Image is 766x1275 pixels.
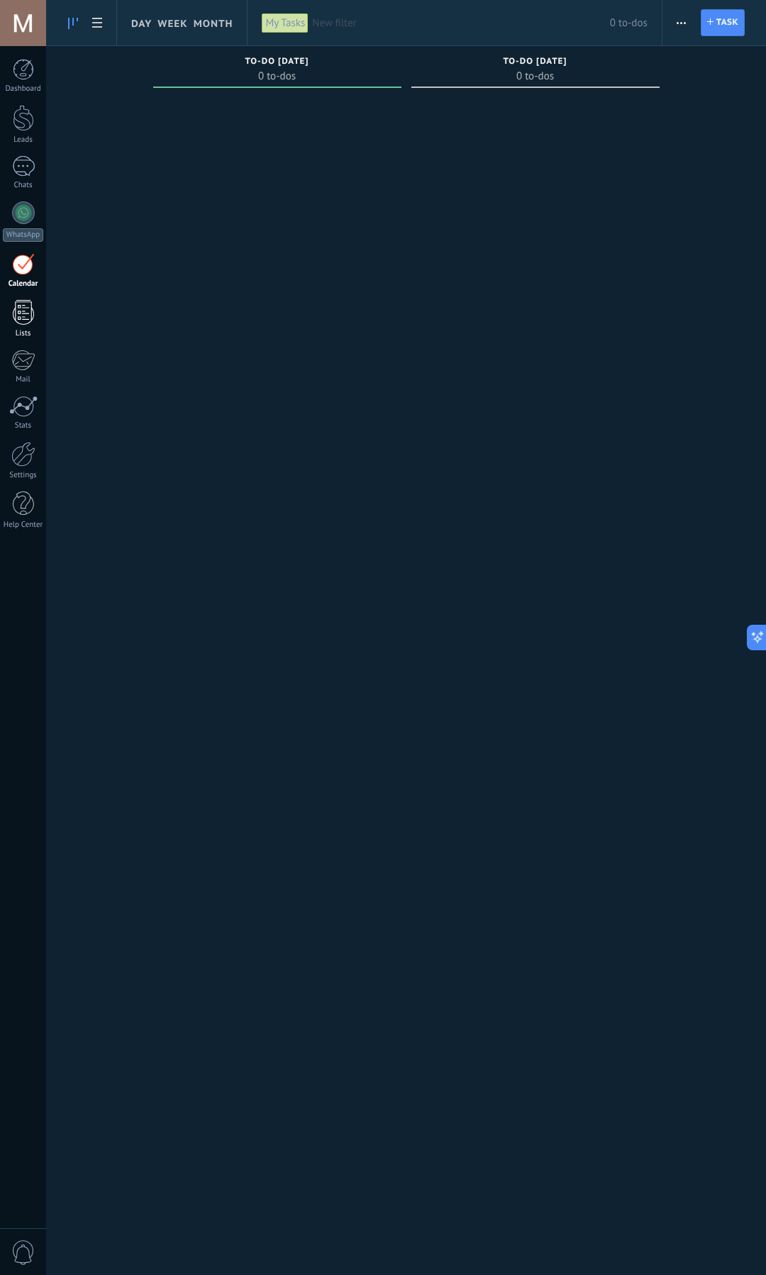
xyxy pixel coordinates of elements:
[160,69,394,83] span: 0 to-dos
[503,57,567,67] span: To-do [DATE]
[3,520,44,530] div: Help Center
[61,9,85,37] a: Task board
[610,16,648,30] span: 0 to-dos
[716,10,738,35] span: Task
[418,69,653,83] span: 0 to-dos
[245,57,309,67] span: To-do [DATE]
[701,9,745,36] button: Task
[85,9,109,37] a: To-do list
[3,84,44,94] div: Dashboard
[3,228,43,242] div: WhatsApp
[312,16,609,30] span: New filter
[671,9,692,36] button: More
[3,421,44,430] div: Stats
[418,57,653,69] div: To-do tomorrow
[3,329,44,338] div: Lists
[3,279,44,289] div: Calendar
[3,375,44,384] div: Mail
[160,57,394,69] div: To-do today
[3,135,44,145] div: Leads
[262,13,309,33] div: My Tasks
[3,471,44,480] div: Settings
[3,181,44,190] div: Chats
